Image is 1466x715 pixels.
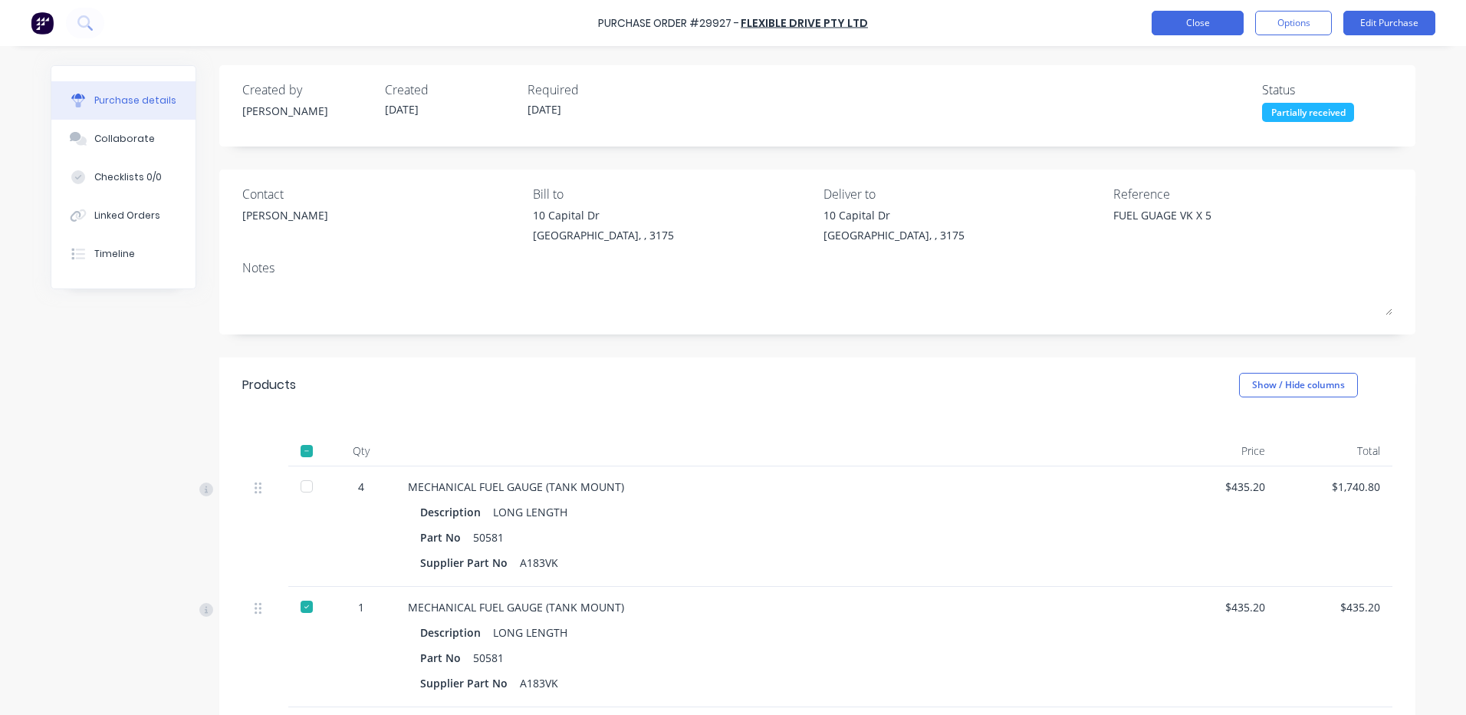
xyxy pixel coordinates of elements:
[339,599,383,615] div: 1
[408,479,1150,495] div: MECHANICAL FUEL GAUGE (TANK MOUNT)
[420,647,473,669] div: Part No
[420,672,520,694] div: Supplier Part No
[1262,103,1354,122] div: Partially received
[533,185,812,203] div: Bill to
[94,132,155,146] div: Collaborate
[339,479,383,495] div: 4
[242,103,373,119] div: [PERSON_NAME]
[94,209,160,222] div: Linked Orders
[242,376,296,394] div: Products
[1113,185,1392,203] div: Reference
[823,207,965,223] div: 10 Capital Dr
[1175,599,1265,615] div: $435.20
[473,526,504,549] div: 50581
[1239,373,1358,397] button: Show / Hide columns
[473,647,504,669] div: 50581
[242,207,328,223] div: [PERSON_NAME]
[533,227,674,243] div: [GEOGRAPHIC_DATA], , 3175
[1113,207,1305,242] textarea: FUEL GUAGE VK X 5
[1255,11,1332,35] button: Options
[823,185,1103,203] div: Deliver to
[1290,479,1380,495] div: $1,740.80
[327,436,396,466] div: Qty
[493,501,567,523] div: LONG LENGTH
[51,235,196,273] button: Timeline
[420,552,520,574] div: Supplier Part No
[94,170,162,184] div: Checklists 0/0
[51,81,196,120] button: Purchase details
[242,185,521,203] div: Contact
[823,227,965,243] div: [GEOGRAPHIC_DATA], , 3175
[94,247,135,261] div: Timeline
[242,259,1392,277] div: Notes
[242,81,373,99] div: Created by
[51,196,196,235] button: Linked Orders
[493,621,567,644] div: LONG LENGTH
[408,599,1150,615] div: MECHANICAL FUEL GAUGE (TANK MOUNT)
[520,552,558,574] div: A183VK
[385,81,515,99] div: Created
[1290,599,1380,615] div: $435.20
[1162,436,1277,466] div: Price
[51,120,196,158] button: Collaborate
[533,207,674,223] div: 10 Capital Dr
[1262,81,1392,99] div: Status
[1343,11,1435,35] button: Edit Purchase
[1152,11,1244,35] button: Close
[51,158,196,196] button: Checklists 0/0
[1175,479,1265,495] div: $435.20
[31,12,54,35] img: Factory
[528,81,658,99] div: Required
[420,526,473,549] div: Part No
[420,621,493,644] div: Description
[1277,436,1392,466] div: Total
[520,672,558,694] div: A183VK
[94,94,176,107] div: Purchase details
[420,501,493,523] div: Description
[741,15,868,31] a: FLEXIBLE DRIVE PTY LTD
[598,15,739,31] div: Purchase Order #29927 -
